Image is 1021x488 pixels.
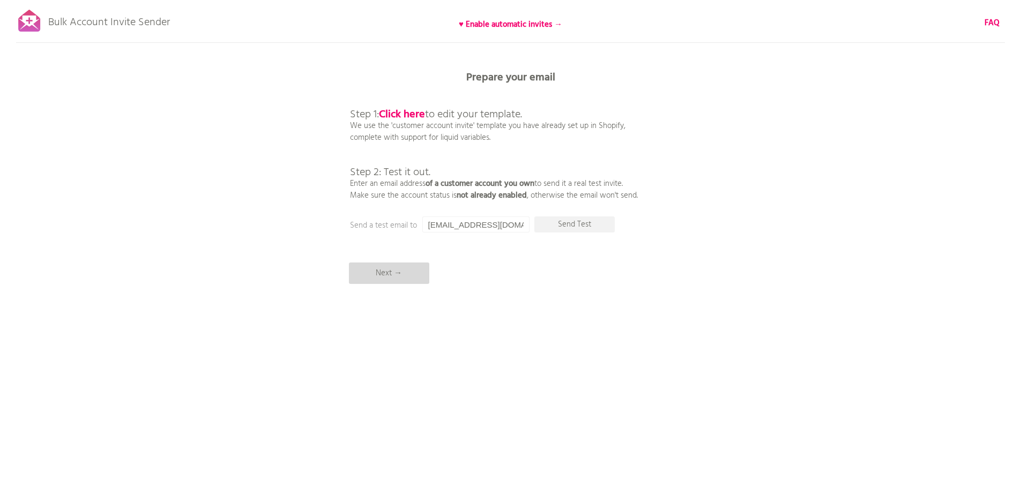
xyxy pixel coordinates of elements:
[985,17,1000,29] a: FAQ
[349,262,429,284] p: Next →
[534,216,615,232] p: Send Test
[350,106,522,123] span: Step 1: to edit your template.
[350,220,564,231] p: Send a test email to
[48,6,170,33] p: Bulk Account Invite Sender
[457,189,527,202] b: not already enabled
[459,18,562,31] b: ♥ Enable automatic invites →
[350,86,638,201] p: We use the 'customer account invite' template you have already set up in Shopify, complete with s...
[466,69,555,86] b: Prepare your email
[379,106,425,123] a: Click here
[350,164,430,181] span: Step 2: Test it out.
[426,177,534,190] b: of a customer account you own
